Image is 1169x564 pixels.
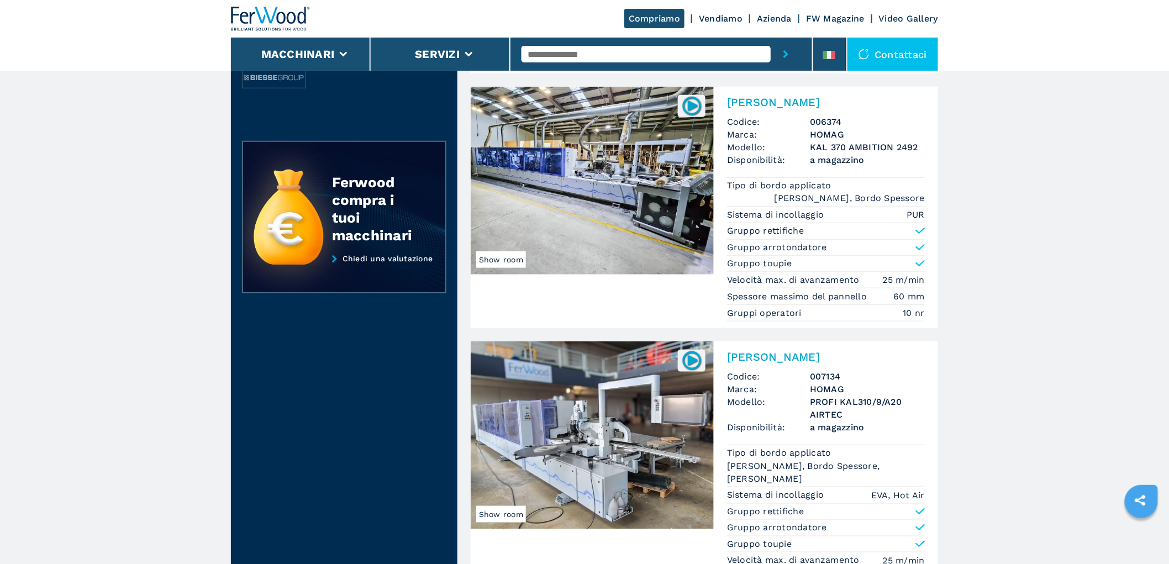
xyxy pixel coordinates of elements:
[727,383,810,396] span: Marca:
[727,274,862,286] p: Velocità max. di avanzamento
[771,38,801,71] button: submit-button
[727,307,804,319] p: Gruppi operatori
[727,460,925,485] em: [PERSON_NAME], Bordo Spessore, [PERSON_NAME]
[727,350,925,363] h2: [PERSON_NAME]
[810,154,925,166] span: a magazzino
[727,370,810,383] span: Codice:
[231,7,310,31] img: Ferwood
[810,396,925,421] h3: PROFI KAL310/9/A20 AIRTEC
[727,538,792,550] p: Gruppo toupie
[727,141,810,154] span: Modello:
[476,506,526,523] span: Show room
[681,350,703,371] img: 007134
[727,241,827,254] p: Gruppo arrotondatore
[810,128,925,141] h3: HOMAG
[624,9,684,28] a: Compriamo
[727,225,804,237] p: Gruppo rettifiche
[727,505,804,518] p: Gruppo rettifiche
[810,115,925,128] h3: 006374
[859,49,870,60] img: Contattaci
[681,95,703,117] img: 006374
[810,421,925,434] span: a magazzino
[727,209,827,221] p: Sistema di incollaggio
[871,489,925,502] em: EVA, Hot Air
[727,489,827,501] p: Sistema di incollaggio
[1126,487,1154,514] a: sharethis
[243,67,306,89] img: image
[471,87,938,329] a: Bordatrice Singola HOMAG KAL 370 AMBITION 2492Show room006374[PERSON_NAME]Codice:006374Marca:HOMA...
[242,254,446,294] a: Chiedi una valutazione
[810,370,925,383] h3: 007134
[894,290,925,303] em: 60 mm
[415,48,460,61] button: Servizi
[476,251,526,268] span: Show room
[1122,514,1161,556] iframe: Chat
[727,447,834,459] p: Tipo di bordo applicato
[699,13,743,24] a: Vendiamo
[332,173,424,244] div: Ferwood compra i tuoi macchinari
[810,141,925,154] h3: KAL 370 AMBITION 2492
[727,291,870,303] p: Spessore massimo del pannello
[727,396,810,421] span: Modello:
[261,48,335,61] button: Macchinari
[727,421,810,434] span: Disponibilità:
[810,383,925,396] h3: HOMAG
[775,192,925,204] em: [PERSON_NAME], Bordo Spessore
[727,257,792,270] p: Gruppo toupie
[903,307,925,319] em: 10 nr
[727,154,810,166] span: Disponibilità:
[471,341,714,529] img: Bordatrice Singola HOMAG PROFI KAL310/9/A20 AIRTEC
[727,180,834,192] p: Tipo di bordo applicato
[879,13,938,24] a: Video Gallery
[471,87,714,275] img: Bordatrice Singola HOMAG KAL 370 AMBITION 2492
[727,115,810,128] span: Codice:
[847,38,939,71] div: Contattaci
[907,208,925,221] em: PUR
[727,128,810,141] span: Marca:
[806,13,865,24] a: FW Magazine
[757,13,792,24] a: Azienda
[727,96,925,109] h2: [PERSON_NAME]
[883,273,925,286] em: 25 m/min
[727,521,827,534] p: Gruppo arrotondatore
